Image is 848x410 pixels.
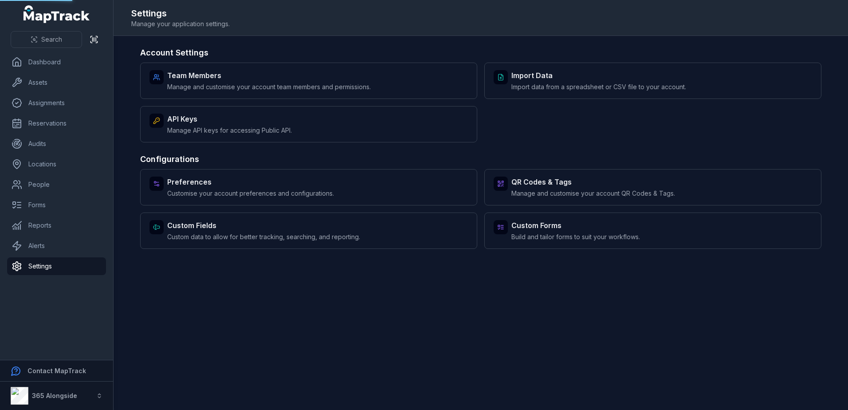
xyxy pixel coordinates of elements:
[484,169,821,205] a: QR Codes & TagsManage and customise your account QR Codes & Tags.
[511,177,675,187] strong: QR Codes & Tags
[131,7,230,20] h2: Settings
[484,63,821,99] a: Import DataImport data from a spreadsheet or CSV file to your account.
[32,392,77,399] strong: 365 Alongside
[7,94,106,112] a: Assignments
[7,237,106,255] a: Alerts
[140,169,477,205] a: PreferencesCustomise your account preferences and configurations.
[167,220,360,231] strong: Custom Fields
[511,233,640,241] span: Build and tailor forms to suit your workflows.
[140,213,477,249] a: Custom FieldsCustom data to allow for better tracking, searching, and reporting.
[167,177,334,187] strong: Preferences
[167,126,292,135] span: Manage API keys for accessing Public API.
[27,367,86,375] strong: Contact MapTrack
[7,196,106,214] a: Forms
[7,176,106,193] a: People
[131,20,230,28] span: Manage your application settings.
[7,217,106,234] a: Reports
[7,74,106,91] a: Assets
[484,213,821,249] a: Custom FormsBuild and tailor forms to suit your workflows.
[511,189,675,198] span: Manage and customise your account QR Codes & Tags.
[140,63,477,99] a: Team MembersManage and customise your account team members and permissions.
[511,83,686,91] span: Import data from a spreadsheet or CSV file to your account.
[167,70,371,81] strong: Team Members
[7,53,106,71] a: Dashboard
[7,135,106,153] a: Audits
[41,35,62,44] span: Search
[511,220,640,231] strong: Custom Forms
[7,114,106,132] a: Reservations
[167,83,371,91] span: Manage and customise your account team members and permissions.
[140,47,821,59] h3: Account Settings
[140,153,821,166] h3: Configurations
[511,70,686,81] strong: Import Data
[7,257,106,275] a: Settings
[167,233,360,241] span: Custom data to allow for better tracking, searching, and reporting.
[167,189,334,198] span: Customise your account preferences and configurations.
[11,31,82,48] button: Search
[140,106,477,142] a: API KeysManage API keys for accessing Public API.
[167,114,292,124] strong: API Keys
[24,5,90,23] a: MapTrack
[7,155,106,173] a: Locations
